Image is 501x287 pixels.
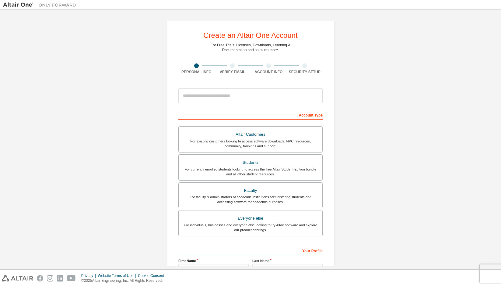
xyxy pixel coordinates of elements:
div: For faculty & administrators of academic institutions administering students and accessing softwa... [182,195,319,204]
img: altair_logo.svg [2,275,33,282]
div: Account Type [178,110,323,120]
div: Security Setup [287,70,323,74]
div: Everyone else [182,214,319,223]
div: Your Profile [178,246,323,255]
label: First Name [178,258,249,263]
div: Privacy [81,273,98,278]
p: © 2025 Altair Engineering, Inc. All Rights Reserved. [81,278,168,283]
img: instagram.svg [47,275,53,282]
label: Last Name [252,258,323,263]
img: linkedin.svg [57,275,63,282]
div: Students [182,158,319,167]
img: facebook.svg [37,275,43,282]
img: youtube.svg [67,275,76,282]
div: For Free Trials, Licenses, Downloads, Learning & Documentation and so much more. [211,43,291,52]
div: Personal Info [178,70,215,74]
div: Verify Email [215,70,251,74]
div: Altair Customers [182,130,319,139]
div: Cookie Consent [138,273,167,278]
div: For individuals, businesses and everyone else looking to try Altair software and explore our prod... [182,223,319,232]
img: Altair One [3,2,79,8]
div: Website Terms of Use [98,273,138,278]
div: Create an Altair One Account [203,32,298,39]
div: For currently enrolled students looking to access the free Altair Student Edition bundle and all ... [182,167,319,177]
div: For existing customers looking to access software downloads, HPC resources, community, trainings ... [182,139,319,149]
div: Faculty [182,186,319,195]
div: Account Info [250,70,287,74]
